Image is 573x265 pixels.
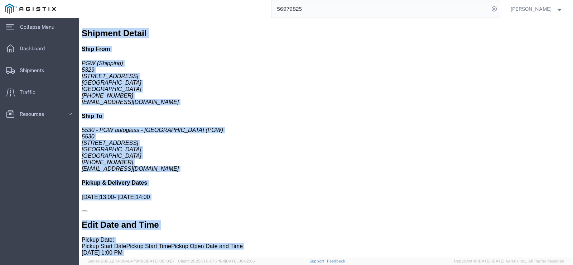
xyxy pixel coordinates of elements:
[511,5,552,13] span: Craig Clark
[0,63,78,77] a: Shipments
[225,259,255,263] span: [DATE] 08:02:06
[20,41,50,56] span: Dashboard
[20,20,59,34] span: Collapse Menu
[20,85,40,99] span: Traffic
[271,0,489,18] input: Search for shipment number, reference number
[0,85,78,99] a: Traffic
[510,5,563,13] button: [PERSON_NAME]
[178,259,255,263] span: Client: 2025.21.0-c751f8d
[20,63,49,77] span: Shipments
[454,258,564,264] span: Copyright © [DATE]-[DATE] Agistix Inc., All Rights Reserved
[5,4,56,14] img: logo
[327,259,345,263] a: Feedback
[309,259,327,263] a: Support
[87,259,175,263] span: Server: 2025.21.0-3046479f1b3
[0,41,78,56] a: Dashboard
[146,259,175,263] span: [DATE] 08:10:27
[79,18,573,257] iframe: FS Legacy Container
[20,107,49,121] span: Resources
[0,107,78,121] a: Resources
